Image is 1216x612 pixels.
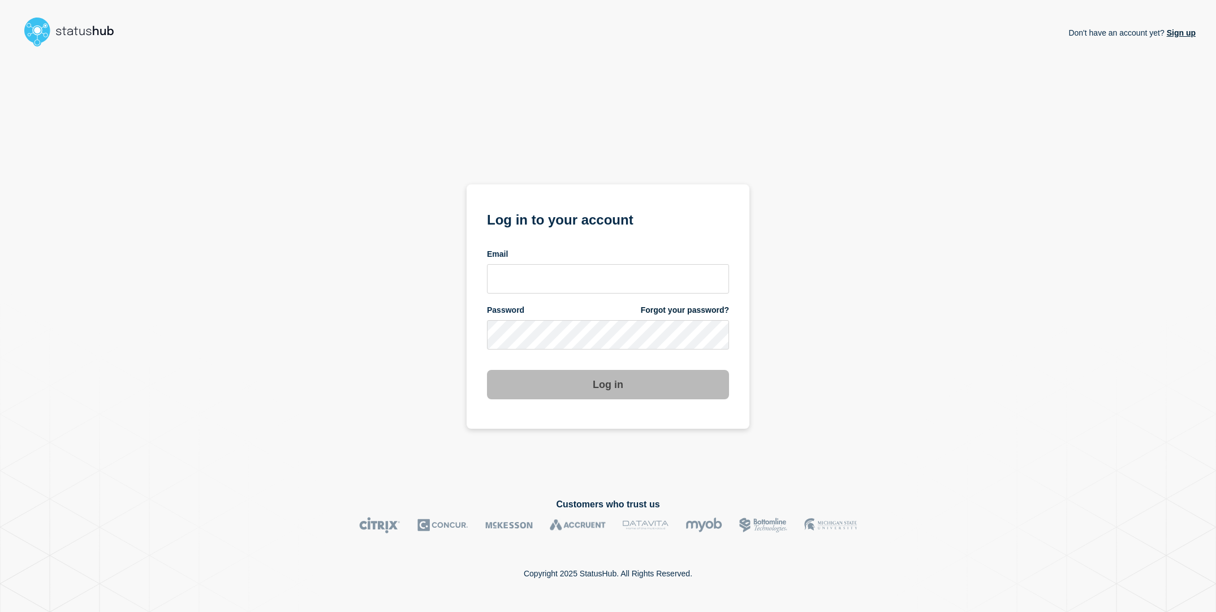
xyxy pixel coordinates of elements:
p: Don't have an account yet? [1068,19,1196,46]
button: Log in [487,370,729,399]
span: Password [487,305,524,316]
input: email input [487,264,729,294]
a: Forgot your password? [641,305,729,316]
p: Copyright 2025 StatusHub. All Rights Reserved. [524,569,692,578]
img: MSU logo [804,517,857,533]
img: McKesson logo [485,517,533,533]
h2: Customers who trust us [20,499,1196,510]
img: DataVita logo [623,517,669,533]
img: Bottomline logo [739,517,787,533]
img: Citrix logo [359,517,400,533]
a: Sign up [1165,28,1196,37]
span: Email [487,249,508,260]
img: Concur logo [417,517,468,533]
img: myob logo [685,517,722,533]
input: password input [487,320,729,350]
img: Accruent logo [550,517,606,533]
img: StatusHub logo [20,14,128,50]
h1: Log in to your account [487,208,729,229]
